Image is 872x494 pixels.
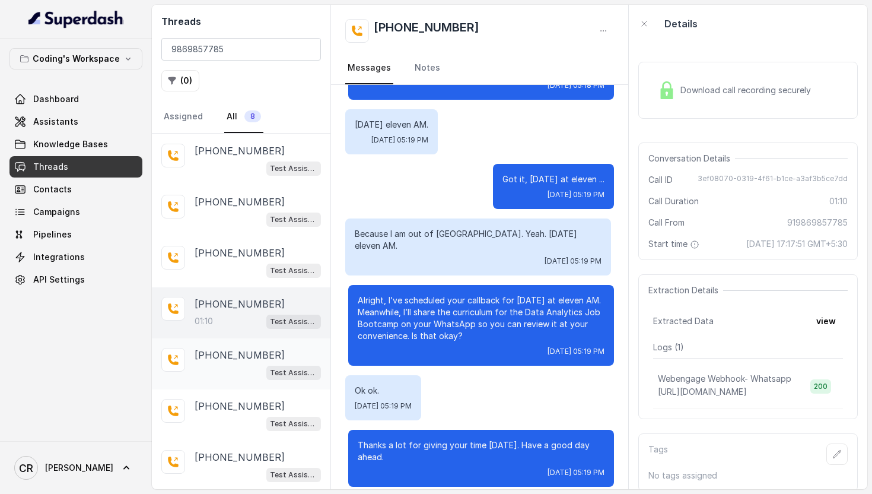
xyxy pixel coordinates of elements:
a: Contacts [9,179,142,200]
span: [DATE] 05:19 PM [548,468,604,477]
span: 3ef08070-0319-4f61-b1ce-a3af3b5ce7dd [698,174,848,186]
a: [PERSON_NAME] [9,451,142,484]
p: Thanks a lot for giving your time [DATE]. Have a good day ahead. [358,439,604,463]
a: Integrations [9,246,142,268]
p: Test Assistant-3 [270,418,317,430]
p: Test Assistant-3 [270,265,317,277]
p: Test Assistant-3 [270,367,317,379]
p: [PHONE_NUMBER] [195,348,285,362]
span: [PERSON_NAME] [45,462,113,474]
p: [PHONE_NUMBER] [195,297,285,311]
a: Dashboard [9,88,142,110]
p: Coding's Workspace [33,52,120,66]
span: Extracted Data [653,315,714,327]
span: Integrations [33,251,85,263]
p: Test Assistant-3 [270,469,317,481]
span: [DATE] 05:19 PM [548,347,604,356]
span: [DATE] 05:18 PM [548,81,604,90]
span: Contacts [33,183,72,195]
p: Because I am out of [GEOGRAPHIC_DATA]. Yeah. [DATE] eleven AM. [355,228,602,252]
p: Details [664,17,698,31]
p: [PHONE_NUMBER] [195,195,285,209]
span: Knowledge Bases [33,138,108,150]
span: Call ID [648,174,673,186]
span: 200 [810,379,831,394]
span: Download call recording securely [680,84,816,96]
p: 01:10 [195,315,213,327]
p: Alright, I’ve scheduled your callback for [DATE] at eleven AM. Meanwhile, I’ll share the curricul... [358,294,604,342]
span: Campaigns [33,206,80,218]
span: 8 [244,110,261,122]
span: 01:10 [829,195,848,207]
nav: Tabs [345,52,615,84]
a: Assistants [9,111,142,132]
a: Pipelines [9,224,142,245]
a: Knowledge Bases [9,134,142,155]
span: [DATE] 05:19 PM [548,190,604,199]
p: Got it, [DATE] at eleven ... [502,173,604,185]
img: Lock Icon [658,81,676,99]
a: API Settings [9,269,142,290]
p: [PHONE_NUMBER] [195,450,285,464]
span: [DATE] 17:17:51 GMT+5:30 [746,238,848,250]
p: No tags assigned [648,470,848,482]
button: view [809,311,843,332]
span: Dashboard [33,93,79,105]
p: Ok ok. [355,385,412,397]
span: [URL][DOMAIN_NAME] [658,387,747,397]
p: Test Assistant-3 [270,214,317,226]
input: Search by Call ID or Phone Number [161,38,321,61]
span: [DATE] 05:19 PM [545,256,602,266]
a: Messages [345,52,393,84]
button: (0) [161,70,199,91]
p: [PHONE_NUMBER] [195,399,285,413]
h2: Threads [161,14,321,28]
span: 919869857785 [787,217,848,229]
nav: Tabs [161,101,321,133]
span: Start time [648,238,702,250]
p: [DATE] eleven AM. [355,119,428,131]
p: Test Assistant-3 [270,163,317,175]
p: Logs ( 1 ) [653,341,843,353]
p: Webengage Webhook- Whatsapp [658,373,791,385]
p: [PHONE_NUMBER] [195,246,285,260]
span: API Settings [33,274,85,286]
span: Threads [33,161,68,173]
img: light.svg [28,9,124,28]
p: [PHONE_NUMBER] [195,144,285,158]
h2: [PHONE_NUMBER] [374,19,479,43]
a: Notes [412,52,443,84]
span: Call From [648,217,685,229]
p: Test Assistant-3 [270,316,317,328]
span: Pipelines [33,229,72,240]
a: All8 [224,101,263,133]
a: Campaigns [9,201,142,223]
button: Coding's Workspace [9,48,142,69]
span: Extraction Details [648,284,723,296]
span: Conversation Details [648,153,735,164]
p: Tags [648,444,668,465]
span: Call Duration [648,195,699,207]
a: Assigned [161,101,205,133]
span: Assistants [33,116,78,128]
text: CR [19,462,33,474]
span: [DATE] 05:19 PM [371,135,428,145]
a: Threads [9,156,142,178]
span: [DATE] 05:19 PM [355,401,412,411]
